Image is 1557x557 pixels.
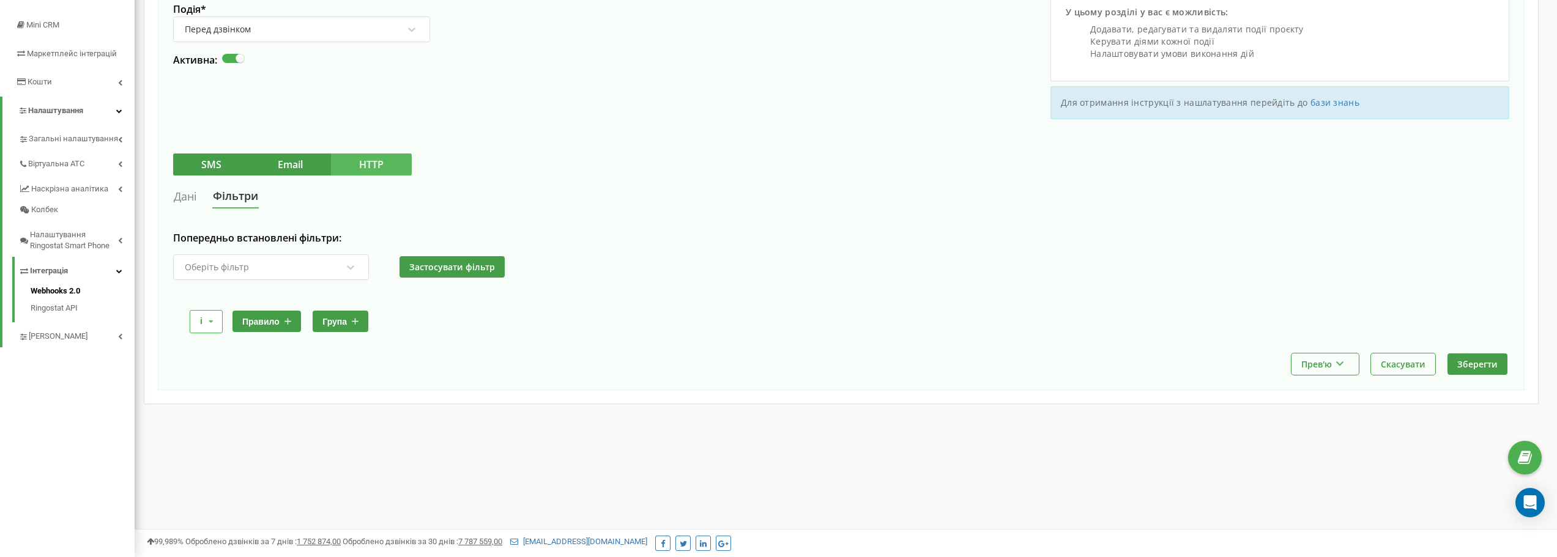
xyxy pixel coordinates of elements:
span: Оброблено дзвінків за 7 днів : [185,537,341,546]
span: Налаштування [28,106,83,115]
button: HTTP [331,153,412,175]
button: група [313,311,368,332]
a: Налаштування [2,97,135,125]
a: Наскрізна аналітика [18,175,135,200]
u: 1 752 874,00 [297,537,341,546]
a: Інтеграція [18,257,135,282]
div: Оберіть фільтр [185,263,249,271]
a: бази знань [1310,97,1359,108]
span: Наскрізна аналітика [31,183,108,195]
li: Керувати діями кожної події [1090,35,1494,48]
span: Налаштування Ringostat Smart Phone [30,229,118,252]
a: Налаштування Ringostat Smart Phone [18,221,135,257]
button: правило [232,311,301,332]
a: Колбек [18,199,135,221]
a: Віртуальна АТС [18,150,135,175]
div: Перед дзвінком [185,23,251,34]
span: Колбек [31,204,58,216]
a: Webhooks 2.0 [31,286,135,300]
span: Інтеграція [30,265,68,277]
span: Маркетплейс інтеграцій [27,49,117,58]
button: SMS [173,153,250,175]
div: Open Intercom Messenger [1515,488,1545,517]
button: Прев'ю [1291,353,1359,375]
button: Зберегти [1447,353,1507,375]
a: [PERSON_NAME] [18,322,135,347]
span: Загальні налаштування [29,133,118,145]
a: Ringostat API [31,300,135,314]
span: Віртуальна АТС [28,158,84,170]
div: і [200,315,203,327]
a: Фільтри [212,185,259,208]
a: Загальні налаштування [18,125,135,150]
span: Кошти [28,77,52,86]
label: Активна: [173,54,217,67]
a: Дані [173,185,198,208]
p: Для отримання інструкції з нашлатування перейдіть до [1061,97,1499,109]
li: Налаштовувати умови виконання дій [1090,48,1494,60]
a: [EMAIL_ADDRESS][DOMAIN_NAME] [510,537,647,546]
span: Оброблено дзвінків за 30 днів : [343,537,502,546]
u: 7 787 559,00 [458,537,502,546]
button: Застосувати фільтр [399,256,505,278]
button: Email [250,153,331,175]
label: Попередньо встановлені фільтри: [173,232,1509,245]
button: Скасувати [1371,353,1435,375]
label: Подія * [173,3,430,17]
span: 99,989% [147,537,184,546]
p: У цьому розділі у вас є можливість: [1066,6,1494,18]
span: Mini CRM [26,20,59,29]
li: Додавати, редагувати та видаляти події проєкту [1090,23,1494,35]
span: [PERSON_NAME] [29,331,87,342]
